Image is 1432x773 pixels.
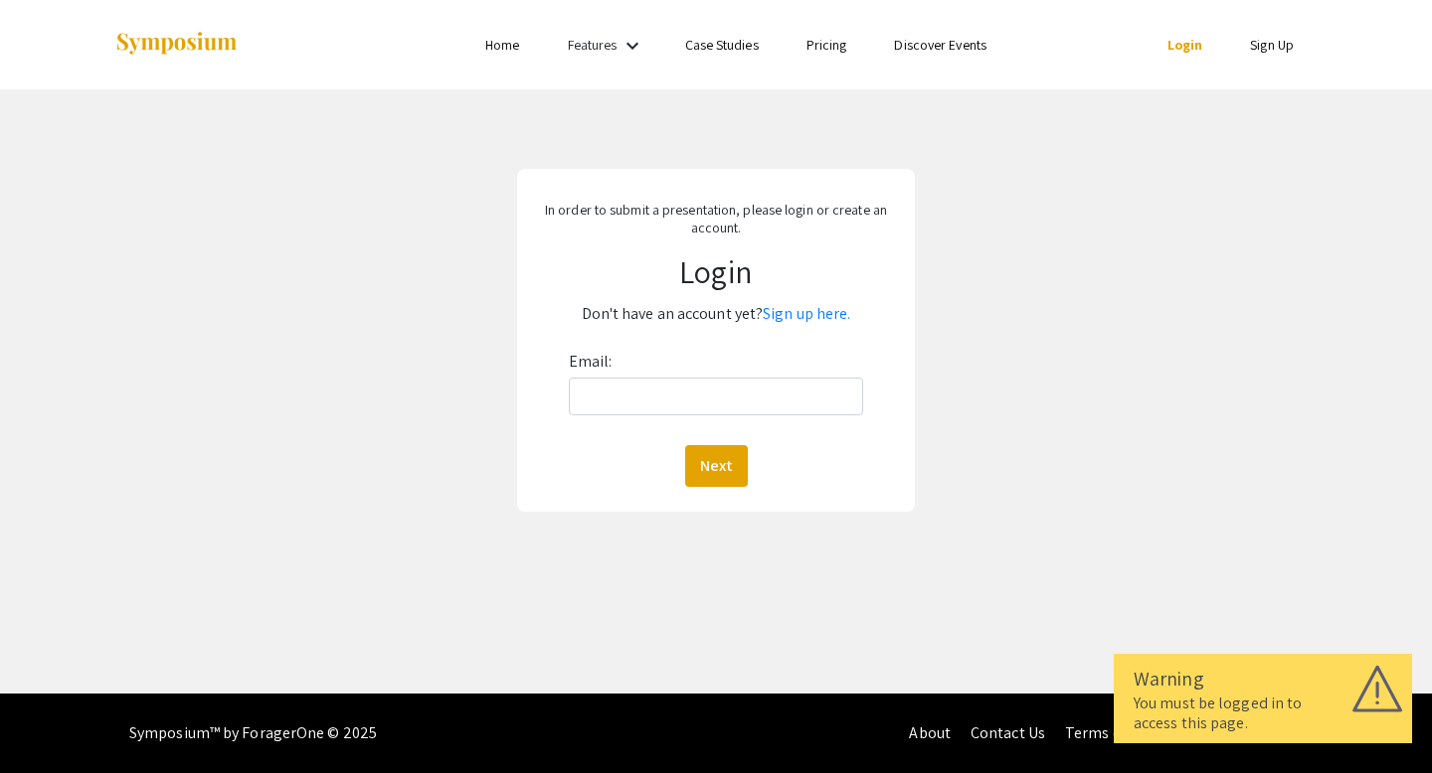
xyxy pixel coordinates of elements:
div: Warning [1134,664,1392,694]
button: Next [685,445,748,487]
label: Email: [569,346,613,378]
a: Terms of Service [1065,722,1178,743]
img: Symposium by ForagerOne [114,31,239,58]
mat-icon: Expand Features list [621,34,644,58]
a: Pricing [806,36,847,54]
h1: Login [531,252,900,290]
a: Discover Events [894,36,986,54]
a: Login [1167,36,1203,54]
p: Don't have an account yet? [531,298,900,330]
a: Case Studies [685,36,759,54]
div: Symposium™ by ForagerOne © 2025 [129,694,377,773]
a: Sign Up [1250,36,1294,54]
div: You must be logged in to access this page. [1134,694,1392,733]
a: Contact Us [971,722,1045,743]
a: About [909,722,951,743]
p: In order to submit a presentation, please login or create an account. [531,201,900,236]
a: Sign up here. [763,303,850,324]
a: Home [485,36,519,54]
a: Features [568,36,618,54]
